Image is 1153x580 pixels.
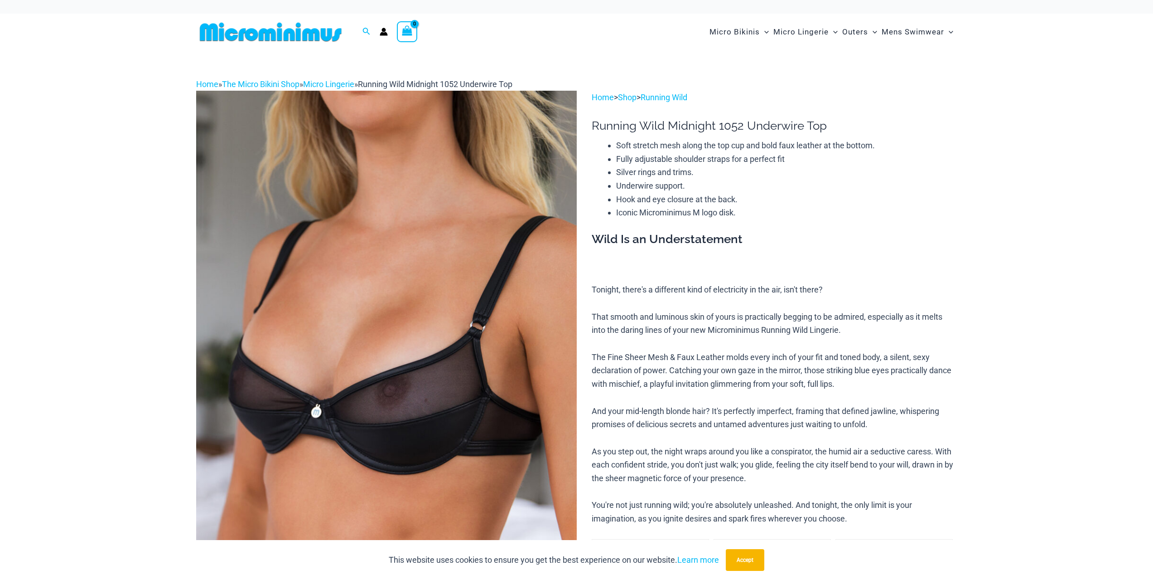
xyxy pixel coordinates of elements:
[726,549,764,571] button: Accept
[616,193,957,206] li: Hook and eye closure at the back.
[592,91,957,104] p: > >
[616,206,957,219] li: Iconic Microminimus M logo disk.
[944,20,953,44] span: Menu Toggle
[196,79,218,89] a: Home
[714,539,831,557] li: small
[771,18,840,46] a: Micro LingerieMenu ToggleMenu Toggle
[616,166,957,179] li: Silver rings and trims.
[196,79,512,89] span: » » »
[760,20,769,44] span: Menu Toggle
[380,28,388,36] a: Account icon link
[592,93,614,102] a: Home
[829,20,838,44] span: Menu Toggle
[616,152,957,166] li: Fully adjustable shoulder straps for a perfect fit
[592,232,957,247] h3: Wild Is an Understatement
[677,555,719,565] a: Learn more
[773,20,829,44] span: Micro Lingerie
[709,20,760,44] span: Micro Bikinis
[842,20,868,44] span: Outers
[641,93,687,102] a: Running Wild
[362,26,371,38] a: Search icon link
[358,79,512,89] span: Running Wild Midnight 1052 Underwire Top
[840,18,879,46] a: OutersMenu ToggleMenu Toggle
[618,93,637,102] a: Shop
[616,179,957,193] li: Underwire support.
[592,539,709,557] li: x-small
[707,18,771,46] a: Micro BikinisMenu ToggleMenu Toggle
[222,79,299,89] a: The Micro Bikini Shop
[592,119,957,133] h1: Running Wild Midnight 1052 Underwire Top
[882,20,944,44] span: Mens Swimwear
[397,21,418,42] a: View Shopping Cart, empty
[196,22,345,42] img: MM SHOP LOGO FLAT
[303,79,354,89] a: Micro Lingerie
[592,283,957,526] p: Tonight, there's a different kind of electricity in the air, isn't there? That smooth and luminou...
[835,539,953,557] li: medium
[868,20,877,44] span: Menu Toggle
[706,17,957,47] nav: Site Navigation
[389,553,719,567] p: This website uses cookies to ensure you get the best experience on our website.
[879,18,955,46] a: Mens SwimwearMenu ToggleMenu Toggle
[616,139,957,152] li: Soft stretch mesh along the top cup and bold faux leather at the bottom.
